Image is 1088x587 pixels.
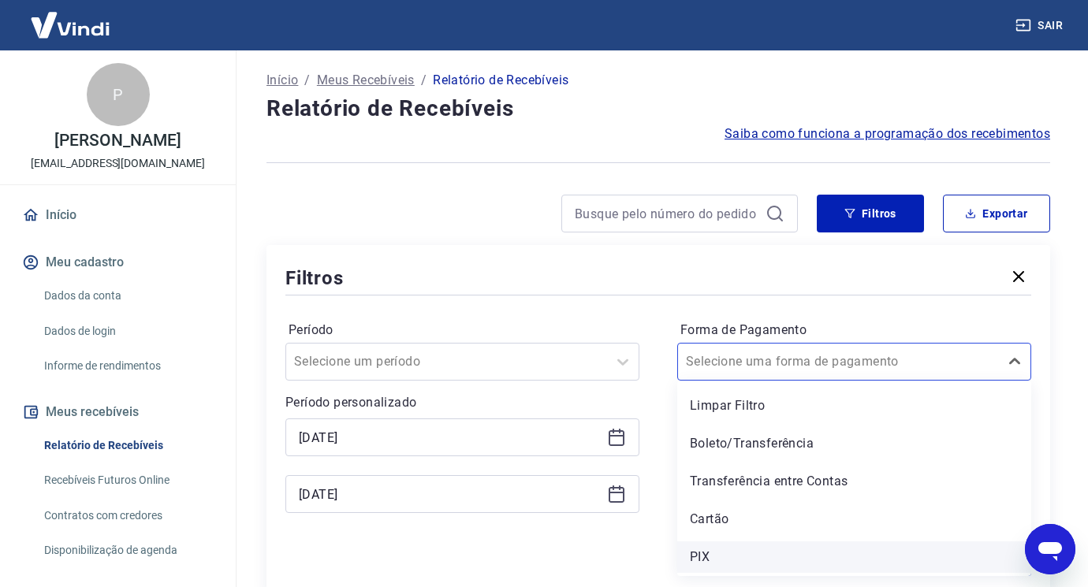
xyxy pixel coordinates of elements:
div: Transferência entre Contas [677,466,1031,497]
a: Saiba como funciona a programação dos recebimentos [725,124,1050,143]
button: Meus recebíveis [19,395,217,429]
div: PIX [677,541,1031,573]
div: Limpar Filtro [677,390,1031,422]
p: [EMAIL_ADDRESS][DOMAIN_NAME] [31,155,205,172]
button: Filtros [817,195,924,232]
a: Início [19,198,217,232]
a: Informe de rendimentos [38,350,217,382]
p: / [421,71,427,90]
p: [PERSON_NAME] [54,132,181,149]
a: Meus Recebíveis [317,71,415,90]
a: Contratos com credores [38,500,217,532]
button: Sair [1012,11,1069,40]
div: P [87,63,150,126]
label: Forma de Pagamento [680,321,1028,340]
a: Início [266,71,298,90]
input: Busque pelo número do pedido [575,202,759,225]
p: Relatório de Recebíveis [433,71,568,90]
h5: Filtros [285,266,344,291]
p: Período personalizado [285,393,639,412]
a: Dados da conta [38,280,217,312]
button: Exportar [943,195,1050,232]
h4: Relatório de Recebíveis [266,93,1050,124]
a: Relatório de Recebíveis [38,429,217,462]
a: Dados de login [38,315,217,347]
p: / [304,71,310,90]
button: Meu cadastro [19,245,217,280]
img: Vindi [19,1,121,49]
a: Disponibilização de agenda [38,534,217,567]
label: Período [289,321,636,340]
iframe: Botão para abrir a janela de mensagens [1025,524,1075,574]
input: Data inicial [299,425,601,449]
a: Recebíveis Futuros Online [38,464,217,496]
div: Boleto/Transferência [677,428,1031,459]
div: Cartão [677,503,1031,535]
input: Data final [299,482,601,506]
